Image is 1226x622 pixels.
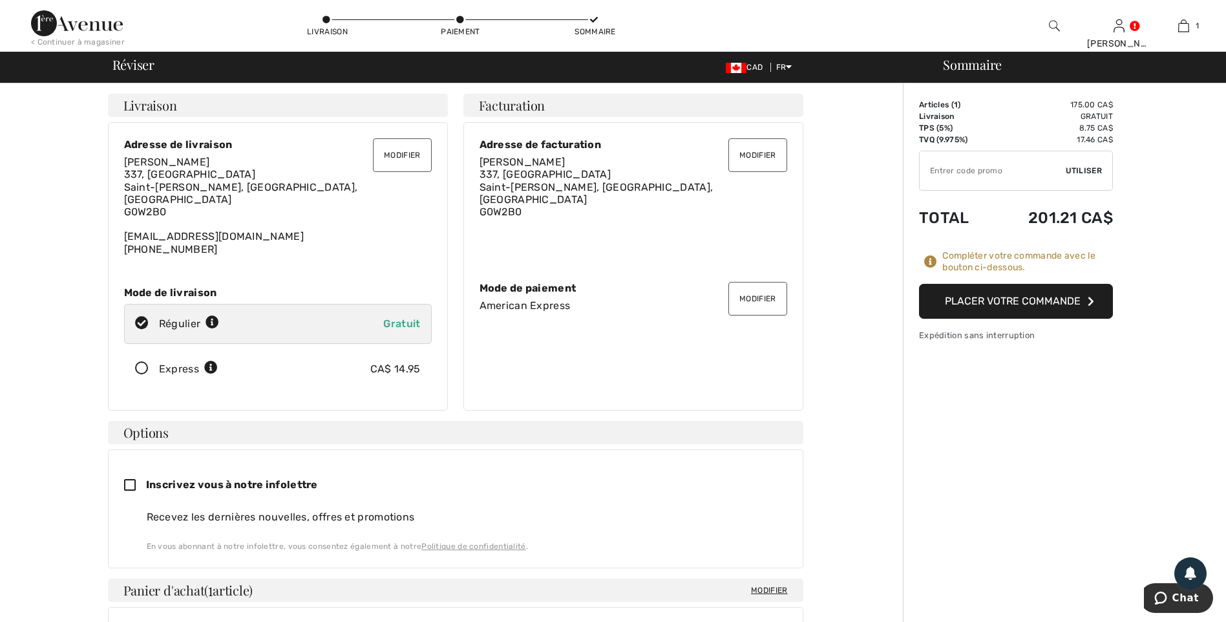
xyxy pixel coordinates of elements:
span: 337, [GEOGRAPHIC_DATA] Saint-[PERSON_NAME], [GEOGRAPHIC_DATA], [GEOGRAPHIC_DATA] G0W2B0 [480,168,713,218]
div: American Express [480,299,787,312]
div: Sommaire [927,58,1218,71]
span: Modifier [751,584,787,597]
div: Paiement [441,26,480,38]
div: CA$ 14.95 [370,361,421,377]
div: Expédition sans interruption [919,329,1113,341]
td: 8.75 CA$ [991,122,1113,134]
td: TVQ (9.975%) [919,134,991,145]
img: 1ère Avenue [31,10,123,36]
span: Livraison [123,99,177,112]
div: Sommaire [575,26,613,38]
div: Livraison [307,26,346,38]
span: CAD [726,63,768,72]
a: Politique de confidentialité [421,542,525,551]
div: Mode de paiement [480,282,787,294]
span: Facturation [479,99,545,112]
div: Régulier [159,316,220,332]
div: Mode de livraison [124,286,432,299]
span: 1 [954,100,958,109]
img: Mon panier [1178,18,1189,34]
h4: Options [108,421,803,444]
span: Réviser [112,58,154,71]
td: Gratuit [991,111,1113,122]
input: Code promo [920,151,1066,190]
div: Recevez les dernières nouvelles, offres et promotions [147,509,787,525]
td: 201.21 CA$ [991,196,1113,240]
span: 337, [GEOGRAPHIC_DATA] Saint-[PERSON_NAME], [GEOGRAPHIC_DATA], [GEOGRAPHIC_DATA] G0W2B0 [124,168,358,218]
td: Articles ( ) [919,99,991,111]
h4: Panier d'achat [108,579,803,602]
td: TPS (5%) [919,122,991,134]
button: Modifier [728,282,787,316]
div: [EMAIL_ADDRESS][DOMAIN_NAME] [PHONE_NUMBER] [124,156,432,255]
span: Utiliser [1066,165,1102,177]
span: [PERSON_NAME] [124,156,210,168]
div: < Continuer à magasiner [31,36,125,48]
div: Express [159,361,218,377]
iframe: Ouvre un widget dans lequel vous pouvez chatter avec l’un de nos agents [1144,583,1213,616]
td: 175.00 CA$ [991,99,1113,111]
div: Adresse de facturation [480,138,787,151]
span: [PERSON_NAME] [480,156,565,168]
span: Gratuit [383,317,420,330]
img: Canadian Dollar [726,63,746,73]
div: [PERSON_NAME] [1087,37,1150,50]
div: Adresse de livraison [124,138,432,151]
span: 1 [208,581,213,597]
button: Modifier [373,138,431,172]
a: Se connecter [1114,19,1125,32]
span: Inscrivez vous à notre infolettre [146,478,318,491]
img: Mes infos [1114,18,1125,34]
td: Livraison [919,111,991,122]
td: Total [919,196,991,240]
span: 1 [1196,20,1199,32]
span: ( article) [204,581,253,599]
button: Modifier [728,138,787,172]
div: Compléter votre commande avec le bouton ci-dessous. [942,250,1113,273]
img: recherche [1049,18,1060,34]
td: 17.46 CA$ [991,134,1113,145]
div: En vous abonnant à notre infolettre, vous consentez également à notre . [147,541,787,552]
span: FR [776,63,792,72]
button: Placer votre commande [919,284,1113,319]
a: 1 [1152,18,1215,34]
